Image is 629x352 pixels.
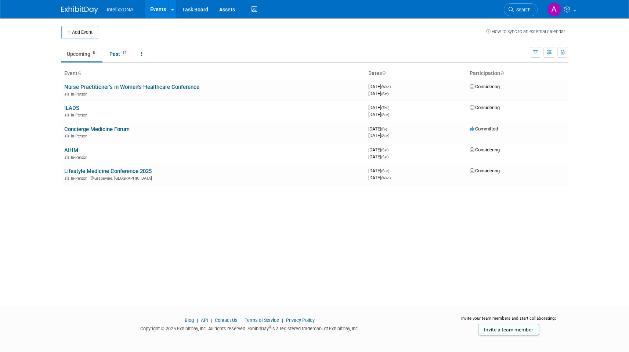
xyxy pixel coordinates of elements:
span: [DATE] [368,168,391,173]
span: (Sat) [381,148,388,152]
sup: ® [269,325,271,329]
a: Concierge Medicine Forum [64,126,130,133]
a: Invite a team member [478,324,539,335]
a: Search [504,3,538,16]
span: IntellxxDNA [107,7,134,12]
span: 5 [91,50,97,56]
img: In-Person Event [65,113,69,116]
span: [DATE] [368,91,388,96]
span: (Sun) [381,169,389,173]
span: - [388,126,389,132]
img: In-Person Event [65,92,69,96]
span: - [390,147,391,152]
span: | [209,317,214,323]
span: Committed [470,126,498,132]
img: In-Person Event [65,134,69,137]
span: (Sat) [381,155,388,159]
span: (Wed) [381,176,391,180]
a: Past12 [104,47,134,61]
th: Participation [467,67,568,80]
a: Upcoming5 [61,47,102,61]
span: (Sun) [381,113,389,117]
img: In-Person Event [65,176,69,180]
span: [DATE] [368,175,391,180]
span: [DATE] [368,84,393,89]
span: | [239,317,243,323]
span: - [392,84,393,89]
span: (Wed) [381,85,391,89]
span: [DATE] [368,133,389,138]
span: Search [514,7,531,12]
span: | [280,317,285,323]
span: (Thu) [381,106,389,110]
a: ILADS [64,105,79,111]
span: [DATE] [368,105,391,110]
span: In-Person [71,113,90,118]
a: How to sync to an external calendar... [486,29,568,34]
span: - [390,105,391,110]
th: Event [61,67,365,80]
span: [DATE] [368,112,389,117]
div: Grapevine, [GEOGRAPHIC_DATA] [64,175,362,181]
span: (Sat) [381,92,388,96]
a: Privacy Policy [286,317,315,323]
img: Andrea Sanchez [547,3,561,17]
span: [DATE] [368,154,388,159]
span: [DATE] [368,147,391,152]
span: Considering [470,147,500,152]
a: Nurse Practitioner's in Women's Healthcare Conference [64,84,199,90]
img: In-Person Event [65,155,69,159]
span: Considering [470,84,500,89]
img: ExhibitDay [61,6,98,14]
a: Blog [185,317,194,323]
span: In-Person [71,155,90,160]
a: AIHM [64,147,78,154]
span: 12 [120,50,129,56]
span: | [195,317,200,323]
a: Lifestyle Medicine Conference 2025 [64,168,152,175]
a: Sort by Event Name [77,70,81,76]
a: API [201,317,208,323]
span: In-Person [71,134,90,139]
a: Terms of Service [245,317,279,323]
span: [DATE] [368,126,389,132]
span: Considering [470,105,500,110]
a: Sort by Start Date [382,70,386,76]
span: (Sun) [381,134,389,138]
span: In-Person [71,176,90,181]
span: - [390,168,391,173]
button: Add Event [61,26,98,39]
span: (Fri) [381,127,387,131]
th: Dates [365,67,467,80]
span: Considering [470,168,500,173]
div: Invite your team members and start collaborating: [449,315,568,326]
a: Contact Us [215,317,238,323]
div: Copyright © 2025 ExhibitDay, Inc. All rights reserved. ExhibitDay is a registered trademark of Ex... [61,324,439,332]
span: In-Person [71,92,90,97]
a: Sort by Participation Type [500,70,504,76]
